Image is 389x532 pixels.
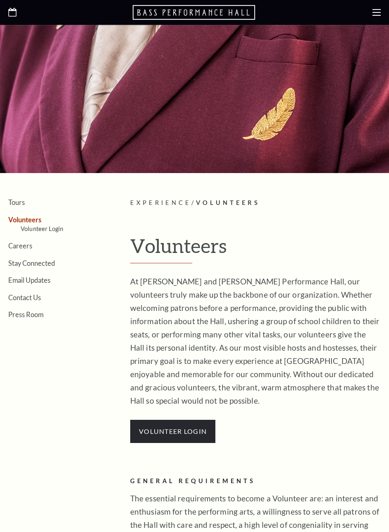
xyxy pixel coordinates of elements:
h2: GENERAL REQUIREMENTS [130,476,381,486]
a: Contact Us [8,294,41,301]
a: Email Updates [8,276,50,284]
span: Volunteers [196,199,260,206]
a: Stay Connected [8,259,55,267]
p: At [PERSON_NAME] and [PERSON_NAME] Performance Hall, our volunteers truly make up the backbone of... [130,275,381,407]
a: Careers [8,242,32,250]
p: / [130,198,381,208]
a: Volunteer Login [21,225,63,232]
a: VOLUNTEER LOGIN [139,427,207,435]
a: Tours [8,198,25,206]
a: Volunteers [8,216,41,224]
h1: Volunteers [130,235,381,263]
span: Experience [130,199,191,206]
a: Press Room [8,311,43,318]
